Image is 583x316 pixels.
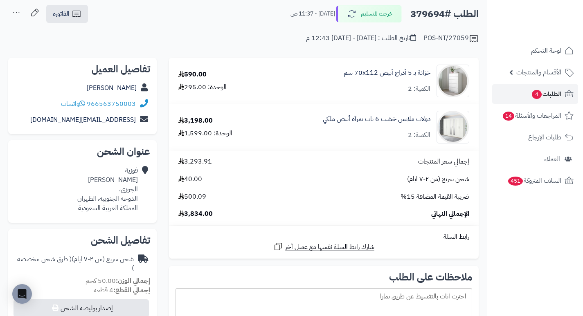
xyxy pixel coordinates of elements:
h2: الطلب #379694 [410,6,479,22]
span: 40.00 [178,175,202,184]
h2: عنوان الشحن [15,147,150,157]
div: فوزية [PERSON_NAME] الجوزي، الدوحه الجنوبيه، الظهران المملكة العربية السعودية [77,166,138,213]
span: 3,293.91 [178,157,212,166]
div: الكمية: 2 [408,130,430,140]
span: العملاء [544,153,560,165]
a: المراجعات والأسئلة14 [492,106,578,126]
small: [DATE] - 11:37 ص [290,10,335,18]
span: شارك رابط السلة نفسها مع عميل آخر [285,242,374,252]
div: الوحدة: 1,599.00 [178,129,232,138]
div: Open Intercom Messenger [12,284,32,304]
span: 4 [532,90,542,99]
span: ضريبة القيمة المضافة 15% [401,192,469,202]
img: 1733065410-1-90x90.jpg [437,111,469,143]
span: السلات المتروكة [507,175,561,186]
span: ( طرق شحن مخصصة ) [17,254,134,273]
span: 3,834.00 [178,209,213,219]
a: الطلبات4 [492,84,578,104]
a: الفاتورة [46,5,88,23]
h2: تفاصيل العميل [15,64,150,74]
a: السلات المتروكة451 [492,171,578,190]
span: المراجعات والأسئلة [502,110,561,121]
div: شحن سريع (من ٢-٧ ايام) [15,255,134,273]
span: لوحة التحكم [531,45,561,56]
span: الفاتورة [53,9,70,19]
div: رابط السلة [172,232,475,242]
a: واتساب [61,99,85,109]
img: logo-2.png [527,22,575,39]
a: [EMAIL_ADDRESS][DOMAIN_NAME] [30,115,136,125]
a: 966563750003 [87,99,136,109]
div: 590.00 [178,70,207,79]
a: لوحة التحكم [492,41,578,61]
a: طلبات الإرجاع [492,128,578,147]
h2: ملاحظات على الطلب [176,272,472,282]
span: الإجمالي النهائي [431,209,469,219]
div: الوحدة: 295.00 [178,83,227,92]
a: خزانة بـ 5 أدراج أبيض ‎70x112 سم‏ [344,68,430,78]
div: الكمية: 2 [408,84,430,94]
div: تاريخ الطلب : [DATE] - [DATE] 12:43 م [306,34,416,43]
small: 4 قطعة [94,285,150,295]
span: 451 [508,177,523,186]
span: 500.09 [178,192,206,202]
img: 1747726680-1724661648237-1702540482953-8486464545656-90x90.jpg [437,65,469,97]
span: إجمالي سعر المنتجات [418,157,469,166]
div: 3,198.00 [178,116,213,126]
span: طلبات الإرجاع [528,132,561,143]
span: الأقسام والمنتجات [516,67,561,78]
a: العملاء [492,149,578,169]
a: دولاب ملابس خشب 6 باب بمرآة أبيض ملكي [323,114,430,124]
span: شحن سريع (من ٢-٧ ايام) [407,175,469,184]
div: POS-NT/27059 [423,34,479,43]
a: شارك رابط السلة نفسها مع عميل آخر [273,242,374,252]
span: 14 [503,112,514,121]
button: خرجت للتسليم [336,5,402,22]
strong: إجمالي القطع: [113,285,150,295]
a: [PERSON_NAME] [87,83,137,93]
strong: إجمالي الوزن: [116,276,150,286]
h2: تفاصيل الشحن [15,235,150,245]
span: الطلبات [531,88,561,100]
small: 50.00 كجم [86,276,150,286]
